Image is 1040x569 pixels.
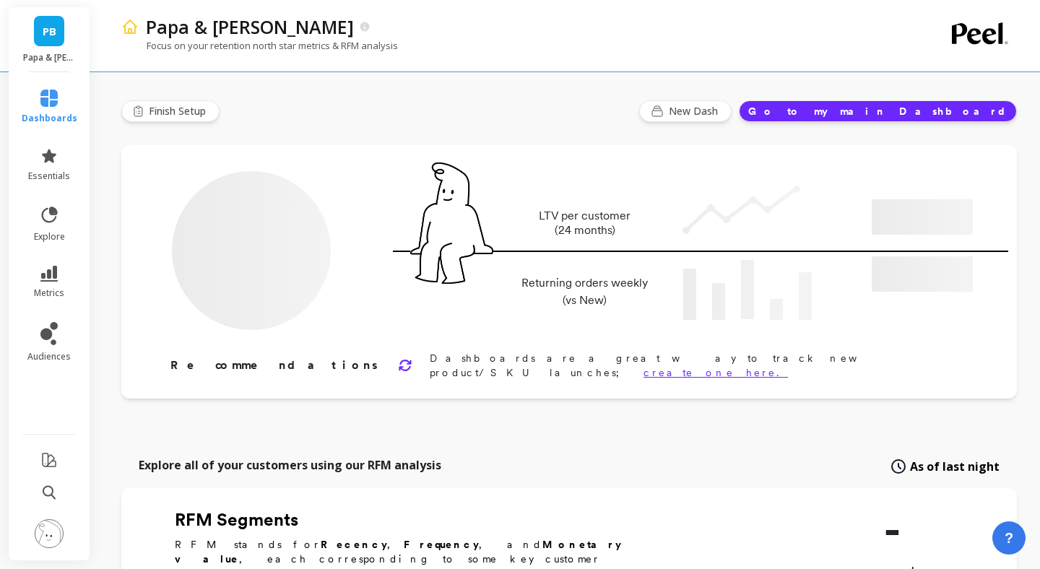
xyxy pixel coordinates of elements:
img: header icon [121,18,139,35]
p: Papa & Barkley [23,52,76,64]
p: Focus on your retention north star metrics & RFM analysis [121,39,398,52]
span: dashboards [22,113,77,124]
button: Go to my main Dashboard [739,100,1017,122]
button: Finish Setup [121,100,220,122]
b: Recency [321,539,387,550]
span: PB [43,23,56,40]
span: explore [34,231,65,243]
span: New Dash [669,104,722,118]
p: Returning orders weekly (vs New) [517,274,652,309]
p: - [883,508,963,552]
img: profile picture [35,519,64,548]
p: Explore all of your customers using our RFM analysis [139,456,441,474]
p: Recommendations [170,357,381,374]
button: New Dash [639,100,732,122]
a: create one here. [643,367,788,378]
img: pal seatted on line [410,162,493,284]
button: ? [992,521,1026,555]
b: Frequency [404,539,479,550]
span: Finish Setup [149,104,210,118]
p: Papa & Barkley [146,14,354,39]
span: audiences [27,351,71,362]
p: LTV per customer (24 months) [517,209,652,238]
span: ? [1005,528,1013,548]
p: Dashboards are a great way to track new product/SKU launches; [430,351,971,380]
span: essentials [28,170,70,182]
span: As of last night [910,458,1000,475]
span: metrics [34,287,64,299]
h2: RFM Segments [175,508,666,531]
